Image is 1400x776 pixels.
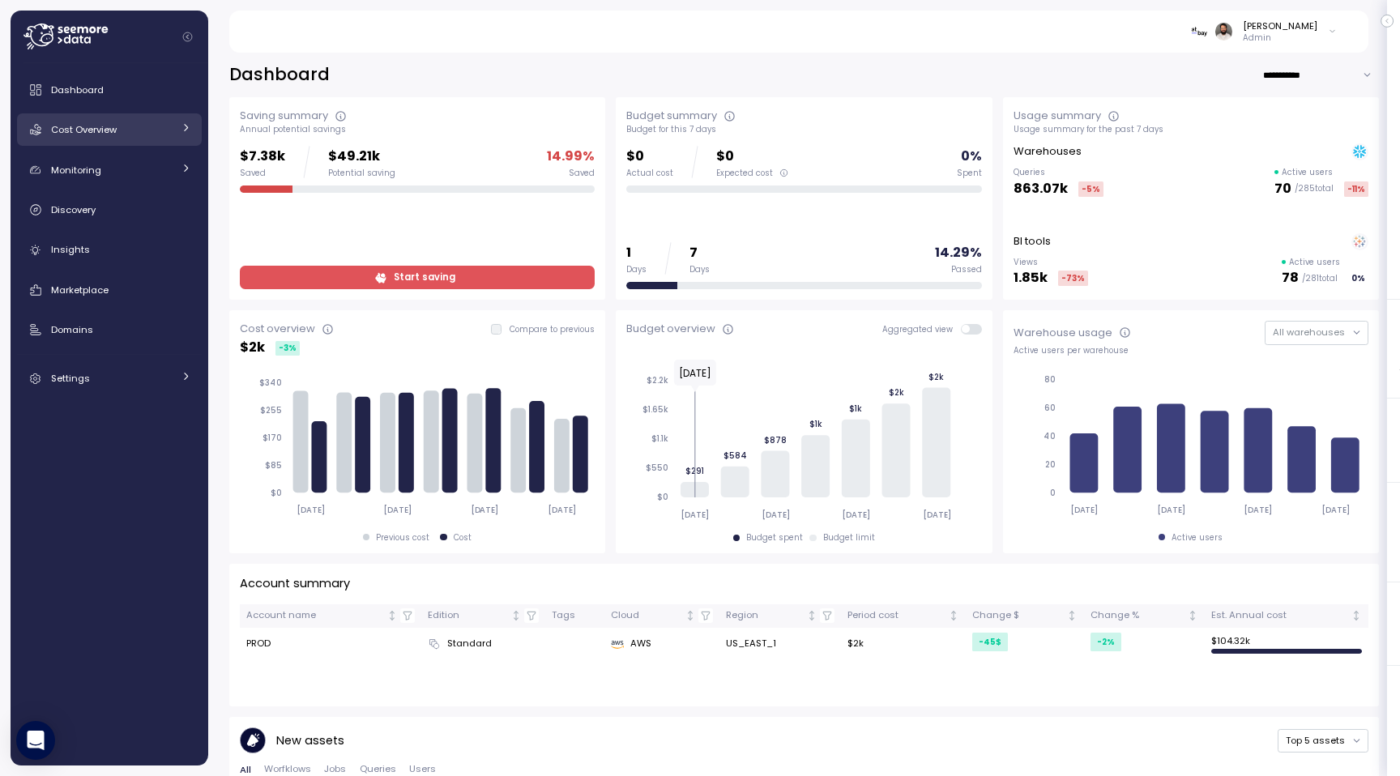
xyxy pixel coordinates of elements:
[17,274,202,306] a: Marketplace
[689,242,710,264] p: 7
[1243,32,1317,44] p: Admin
[951,264,982,275] div: Passed
[265,460,282,471] tspan: $85
[17,154,202,186] a: Monitoring
[1243,19,1317,32] div: [PERSON_NAME]
[1278,729,1368,753] button: Top 5 assets
[972,608,1064,623] div: Change $
[240,337,265,359] p: $ 2k
[1322,505,1351,515] tspan: [DATE]
[1215,23,1232,40] img: ACg8ocLskjvUhBDgxtSFCRx4ztb74ewwa1VrVEuDBD_Ho1mrTsQB-QE=s96-c
[1044,403,1056,413] tspan: 60
[259,377,282,388] tspan: $340
[17,194,202,226] a: Discovery
[246,608,384,623] div: Account name
[1348,271,1368,286] div: 0 %
[1282,267,1299,289] p: 78
[51,284,109,296] span: Marketplace
[328,146,395,168] p: $49.21k
[1351,610,1362,621] div: Not sorted
[746,532,803,544] div: Budget spent
[642,404,668,415] tspan: $1.65k
[966,604,1084,628] th: Change $Not sorted
[809,419,822,429] tspan: $1k
[1044,374,1056,385] tspan: 80
[762,510,790,520] tspan: [DATE]
[957,168,982,179] div: Spent
[1066,610,1078,621] div: Not sorted
[1014,178,1068,200] p: 863.07k
[177,31,198,43] button: Collapse navigation
[386,610,398,621] div: Not sorted
[716,146,788,168] p: $0
[626,321,715,337] div: Budget overview
[1078,181,1103,197] div: -5 %
[1187,610,1198,621] div: Not sorted
[17,74,202,106] a: Dashboard
[1244,505,1273,515] tspan: [DATE]
[723,450,747,461] tspan: $584
[842,510,870,520] tspan: [DATE]
[1157,505,1185,515] tspan: [DATE]
[806,610,817,621] div: Not sorted
[841,628,966,660] td: $2k
[1069,505,1098,515] tspan: [DATE]
[1084,604,1205,628] th: Change %Not sorted
[240,628,421,660] td: PROD
[841,604,966,628] th: Period costNot sorted
[240,146,285,168] p: $7.38k
[626,242,647,264] p: 1
[17,362,202,394] a: Settings
[651,433,668,444] tspan: $1.1k
[51,164,101,177] span: Monitoring
[1265,321,1368,344] button: All warehouses
[240,108,328,124] div: Saving summary
[961,146,982,168] p: 0 %
[17,313,202,346] a: Domains
[646,463,668,473] tspan: $550
[240,124,595,135] div: Annual potential savings
[626,124,981,135] div: Budget for this 7 days
[51,372,90,385] span: Settings
[264,765,311,774] span: Worfklows
[328,168,395,179] div: Potential saving
[647,375,668,386] tspan: $2.2k
[685,466,704,476] tspan: $291
[17,234,202,266] a: Insights
[471,505,499,515] tspan: [DATE]
[764,434,787,445] tspan: $878
[569,168,595,179] div: Saved
[935,242,982,264] p: 14.29 %
[847,608,945,623] div: Period cost
[923,510,951,520] tspan: [DATE]
[685,610,696,621] div: Not sorted
[383,505,412,515] tspan: [DATE]
[1211,608,1348,623] div: Est. Annual cost
[1295,183,1334,194] p: / 285 total
[948,610,959,621] div: Not sorted
[1289,257,1340,268] p: Active users
[260,405,282,416] tspan: $255
[626,168,673,179] div: Actual cost
[1282,167,1333,178] p: Active users
[657,492,668,502] tspan: $0
[689,264,710,275] div: Days
[297,505,325,515] tspan: [DATE]
[1172,532,1223,544] div: Active users
[611,637,713,651] div: AWS
[1045,459,1056,470] tspan: 20
[726,608,804,623] div: Region
[611,608,682,623] div: Cloud
[849,403,862,413] tspan: $1k
[510,324,595,335] p: Compare to previous
[1274,178,1291,200] p: 70
[1058,271,1088,286] div: -73 %
[360,765,396,774] span: Queries
[679,366,711,380] text: [DATE]
[1014,257,1088,268] p: Views
[240,168,285,179] div: Saved
[1091,608,1184,623] div: Change %
[51,203,96,216] span: Discovery
[1014,108,1101,124] div: Usage summary
[229,63,330,87] h2: Dashboard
